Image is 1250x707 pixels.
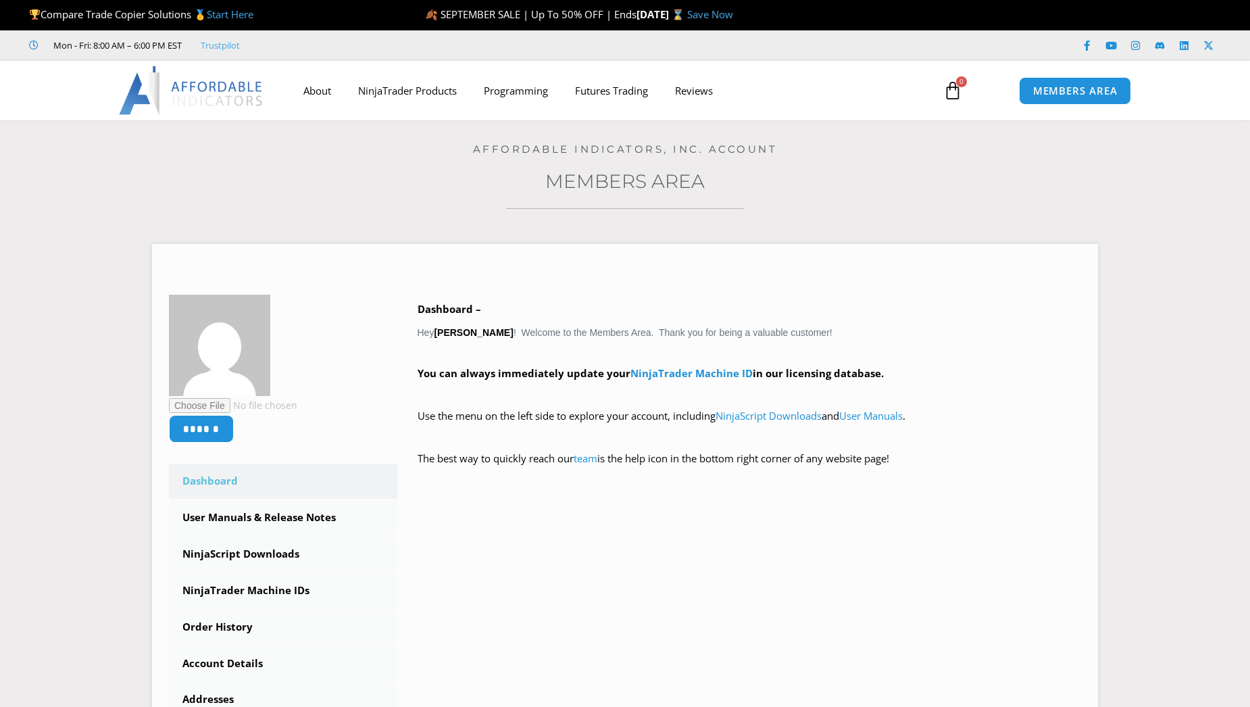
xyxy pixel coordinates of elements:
[169,646,397,681] a: Account Details
[661,75,726,106] a: Reviews
[169,610,397,645] a: Order History
[956,76,967,87] span: 0
[290,75,345,106] a: About
[418,449,1082,487] p: The best way to quickly reach our is the help icon in the bottom right corner of any website page!
[473,143,778,155] a: Affordable Indicators, Inc. Account
[30,9,40,20] img: 🏆
[418,302,481,316] b: Dashboard –
[434,327,513,338] strong: [PERSON_NAME]
[290,75,928,106] nav: Menu
[839,409,903,422] a: User Manuals
[169,295,270,396] img: 11ade8baaf66b7fcee611f068adbaedc44c77e1b2d11191391b4a9de478cae75
[574,452,597,465] a: team
[1019,77,1132,105] a: MEMBERS AREA
[169,500,397,535] a: User Manuals & Release Notes
[169,573,397,608] a: NinjaTrader Machine IDs
[561,75,661,106] a: Futures Trading
[119,66,264,115] img: LogoAI | Affordable Indicators – NinjaTrader
[716,409,822,422] a: NinjaScript Downloads
[29,7,253,21] span: Compare Trade Copier Solutions 🥇
[470,75,561,106] a: Programming
[687,7,733,21] a: Save Now
[50,37,182,53] span: Mon - Fri: 8:00 AM – 6:00 PM EST
[1033,86,1118,96] span: MEMBERS AREA
[201,37,240,53] a: Trustpilot
[636,7,687,21] strong: [DATE] ⌛
[630,366,753,380] a: NinjaTrader Machine ID
[207,7,253,21] a: Start Here
[345,75,470,106] a: NinjaTrader Products
[545,170,705,193] a: Members Area
[418,366,884,380] strong: You can always immediately update your in our licensing database.
[425,7,636,21] span: 🍂 SEPTEMBER SALE | Up To 50% OFF | Ends
[418,300,1082,487] div: Hey ! Welcome to the Members Area. Thank you for being a valuable customer!
[923,71,982,110] a: 0
[169,537,397,572] a: NinjaScript Downloads
[418,407,1082,445] p: Use the menu on the left side to explore your account, including and .
[169,464,397,499] a: Dashboard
